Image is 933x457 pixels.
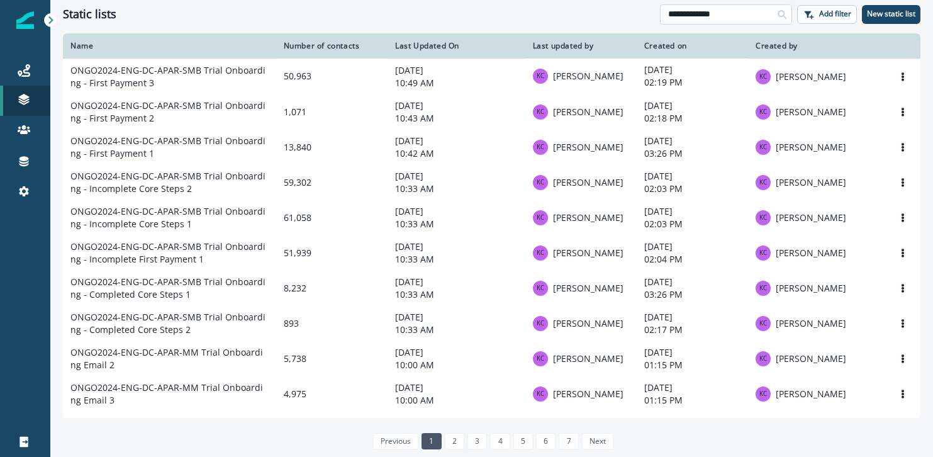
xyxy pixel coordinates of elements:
[776,353,846,365] p: [PERSON_NAME]
[284,70,311,82] span: 50,963
[759,109,767,115] div: Kaden Crutchfield
[395,417,518,429] p: [DATE]
[553,282,623,295] p: [PERSON_NAME]
[644,99,740,112] p: [DATE]
[776,212,846,224] p: [PERSON_NAME]
[644,112,740,125] p: 02:18 PM
[513,433,533,449] a: Page 5
[759,285,767,291] div: Kaden Crutchfield
[284,41,381,51] div: Number of contacts
[893,67,913,86] button: Options
[893,173,913,192] button: Options
[395,218,518,230] p: 10:33 AM
[644,205,740,218] p: [DATE]
[395,311,518,324] p: [DATE]
[395,276,518,288] p: [DATE]
[70,41,269,51] div: Name
[63,59,276,94] td: ONGO2024-ENG-DC-APAR-SMB Trial Onboarding - First Payment 3
[553,388,623,400] p: [PERSON_NAME]
[644,183,740,195] p: 02:03 PM
[759,391,767,397] div: Kaden Crutchfield
[644,359,740,371] p: 01:15 PM
[893,208,913,227] button: Options
[644,288,740,301] p: 03:26 PM
[395,324,518,336] p: 10:33 AM
[63,376,276,412] td: ONGO2024-ENG-DC-APAR-MM Trial Onboarding Email 3
[422,433,441,449] a: Page 1 is your current page
[445,433,464,449] a: Page 2
[759,179,767,186] div: Kaden Crutchfield
[395,170,518,183] p: [DATE]
[63,235,276,271] td: ONGO2024-ENG-DC-APAR-SMB Trial Onboarding - Incomplete First Payment 1
[63,341,920,376] a: ONGO2024-ENG-DC-APAR-MM Trial Onboarding Email 25,738[DATE]10:00 AMKaden Crutchfield[PERSON_NAME]...
[644,218,740,230] p: 02:03 PM
[756,41,878,51] div: Created by
[893,349,913,368] button: Options
[63,412,920,447] a: ONGO2024-ENG-DC-APAR-MM Trial Onboarding Email 16,347[DATE]10:00 AMKaden Crutchfield[PERSON_NAME]...
[16,11,34,29] img: Inflection
[63,200,920,235] a: ONGO2024-ENG-DC-APAR-SMB Trial Onboarding - Incomplete Core Steps 161,058[DATE]10:33 AMKaden Crut...
[284,212,311,223] span: 61,058
[644,253,740,266] p: 02:04 PM
[63,412,276,447] td: ONGO2024-ENG-DC-APAR-MM Trial Onboarding Email 1
[776,141,846,154] p: [PERSON_NAME]
[819,9,851,18] p: Add filter
[776,317,846,330] p: [PERSON_NAME]
[63,59,920,94] a: ONGO2024-ENG-DC-APAR-SMB Trial Onboarding - First Payment 350,963[DATE]10:49 AMKaden Crutchfield[...
[893,279,913,298] button: Options
[536,433,556,449] a: Page 6
[537,250,544,256] div: Kaden Crutchfield
[553,247,623,259] p: [PERSON_NAME]
[63,165,920,200] a: ONGO2024-ENG-DC-APAR-SMB Trial Onboarding - Incomplete Core Steps 259,302[DATE]10:33 AMKaden Crut...
[395,346,518,359] p: [DATE]
[395,64,518,77] p: [DATE]
[284,353,306,364] span: 5,738
[63,165,276,200] td: ONGO2024-ENG-DC-APAR-SMB Trial Onboarding - Incomplete Core Steps 2
[63,94,276,130] td: ONGO2024-ENG-DC-APAR-SMB Trial Onboarding - First Payment 2
[553,212,623,224] p: [PERSON_NAME]
[893,244,913,262] button: Options
[395,359,518,371] p: 10:00 AM
[63,376,920,412] a: ONGO2024-ENG-DC-APAR-MM Trial Onboarding Email 34,975[DATE]10:00 AMKaden Crutchfield[PERSON_NAME]...
[797,5,857,24] button: Add filter
[63,306,920,341] a: ONGO2024-ENG-DC-APAR-SMB Trial Onboarding - Completed Core Steps 2893[DATE]10:33 AMKaden Crutchfi...
[467,433,487,449] a: Page 3
[776,388,846,400] p: [PERSON_NAME]
[284,317,299,329] span: 893
[759,320,767,327] div: Kaden Crutchfield
[644,135,740,147] p: [DATE]
[537,179,544,186] div: Kaden Crutchfield
[284,388,306,400] span: 4,975
[644,41,740,51] div: Created on
[63,94,920,130] a: ONGO2024-ENG-DC-APAR-SMB Trial Onboarding - First Payment 21,071[DATE]10:43 AMKaden Crutchfield[P...
[395,253,518,266] p: 10:33 AM
[893,385,913,403] button: Options
[63,235,920,271] a: ONGO2024-ENG-DC-APAR-SMB Trial Onboarding - Incomplete First Payment 151,939[DATE]10:33 AMKaden C...
[644,240,740,253] p: [DATE]
[644,394,740,407] p: 01:15 PM
[395,147,518,160] p: 10:42 AM
[395,112,518,125] p: 10:43 AM
[284,282,306,294] span: 8,232
[395,381,518,394] p: [DATE]
[284,176,311,188] span: 59,302
[284,106,306,118] span: 1,071
[893,138,913,157] button: Options
[537,144,544,150] div: Kaden Crutchfield
[537,356,544,362] div: Kaden Crutchfield
[395,288,518,301] p: 10:33 AM
[776,247,846,259] p: [PERSON_NAME]
[63,130,920,165] a: ONGO2024-ENG-DC-APAR-SMB Trial Onboarding - First Payment 113,840[DATE]10:42 AMKaden Crutchfield[...
[537,109,544,115] div: Kaden Crutchfield
[553,176,623,189] p: [PERSON_NAME]
[644,276,740,288] p: [DATE]
[537,391,544,397] div: Kaden Crutchfield
[395,99,518,112] p: [DATE]
[395,41,518,51] div: Last Updated On
[644,64,740,76] p: [DATE]
[553,106,623,118] p: [PERSON_NAME]
[284,141,311,153] span: 13,840
[395,135,518,147] p: [DATE]
[533,41,629,51] div: Last updated by
[395,394,518,407] p: 10:00 AM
